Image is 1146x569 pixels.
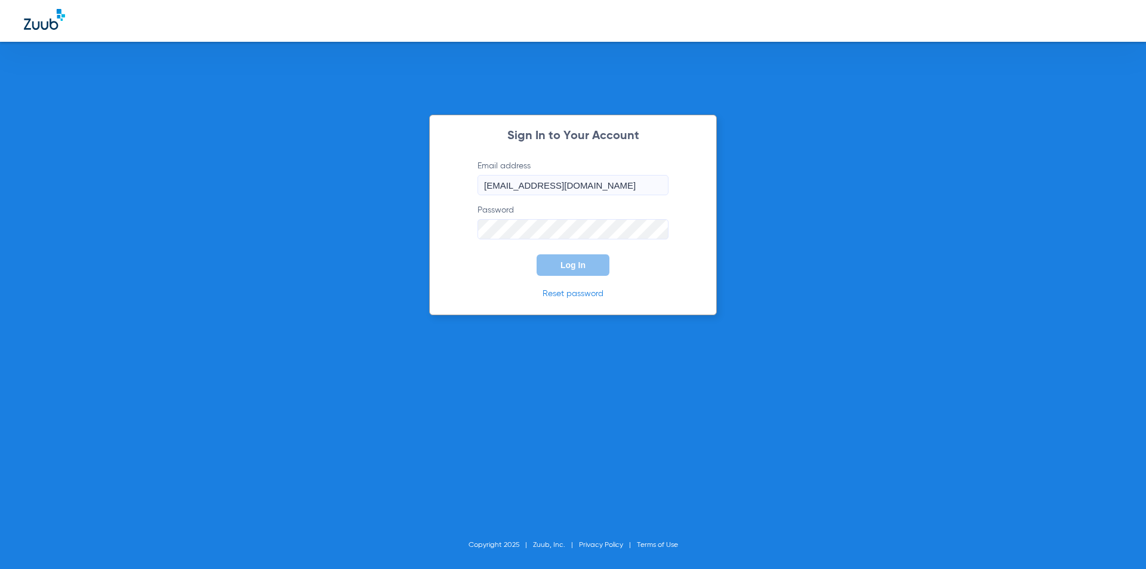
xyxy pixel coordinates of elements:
[478,219,668,239] input: Password
[543,290,603,298] a: Reset password
[24,9,65,30] img: Zuub Logo
[533,539,579,551] li: Zuub, Inc.
[469,539,533,551] li: Copyright 2025
[537,254,609,276] button: Log In
[560,260,586,270] span: Log In
[460,130,686,142] h2: Sign In to Your Account
[478,204,668,239] label: Password
[478,160,668,195] label: Email address
[478,175,668,195] input: Email address
[637,542,678,549] a: Terms of Use
[579,542,623,549] a: Privacy Policy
